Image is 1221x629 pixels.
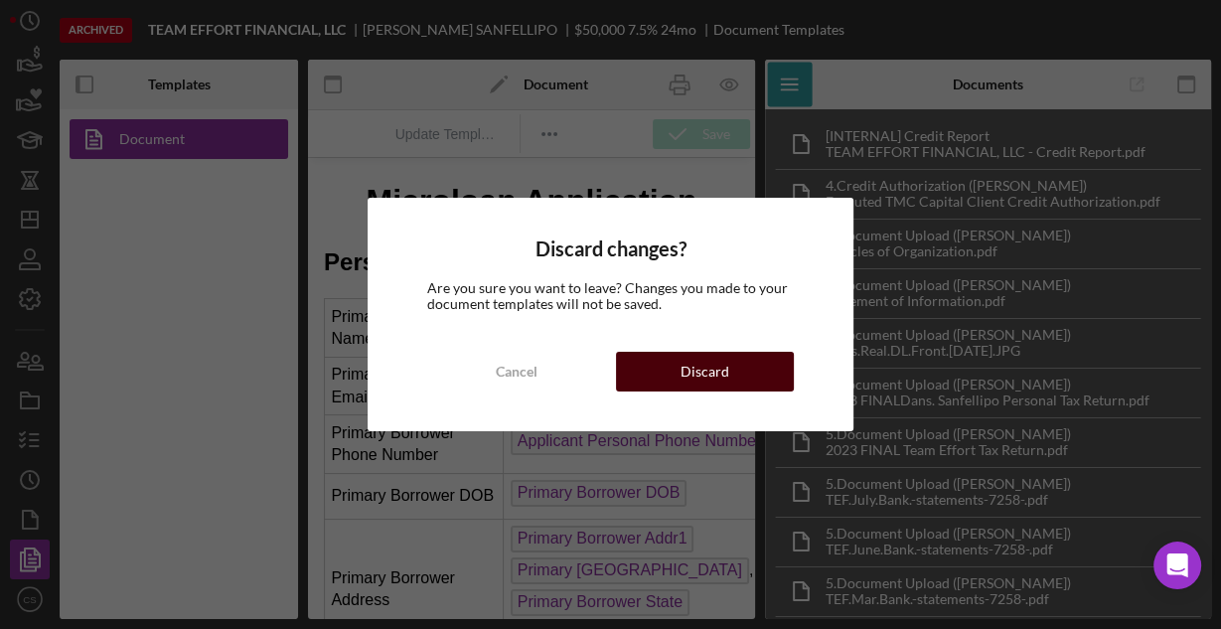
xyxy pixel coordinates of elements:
[16,21,431,66] h1: Microloan Application
[427,352,605,392] button: Cancel
[203,368,386,394] span: Primary Borrower Addr1
[17,257,196,316] td: Primary Borrower Phone Number
[1153,542,1201,589] div: Open Intercom Messenger
[17,141,196,200] td: Primary Borrower Full Name
[427,279,788,312] span: Are you sure you want to leave? Changes you made to your document templates will not be saved.
[427,237,794,260] h4: Discard changes?
[496,352,537,392] div: Cancel
[17,361,196,502] td: Primary Borrower Address
[203,431,382,458] span: Primary Borrower State
[616,352,794,392] button: Discard
[203,213,384,239] span: Primary Borrower Email
[203,399,441,426] span: Primary [GEOGRAPHIC_DATA]
[17,199,196,257] td: Primary Borrower Email
[203,154,417,181] span: Primary Borrower Full Name
[203,270,460,297] span: Applicant Personal Phone Number
[203,322,380,349] span: Primary Borrower DOB
[196,361,467,502] td: ,
[681,352,729,392] div: Discard
[17,315,196,361] td: Primary Borrower DOB
[16,87,431,121] h2: Personal Information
